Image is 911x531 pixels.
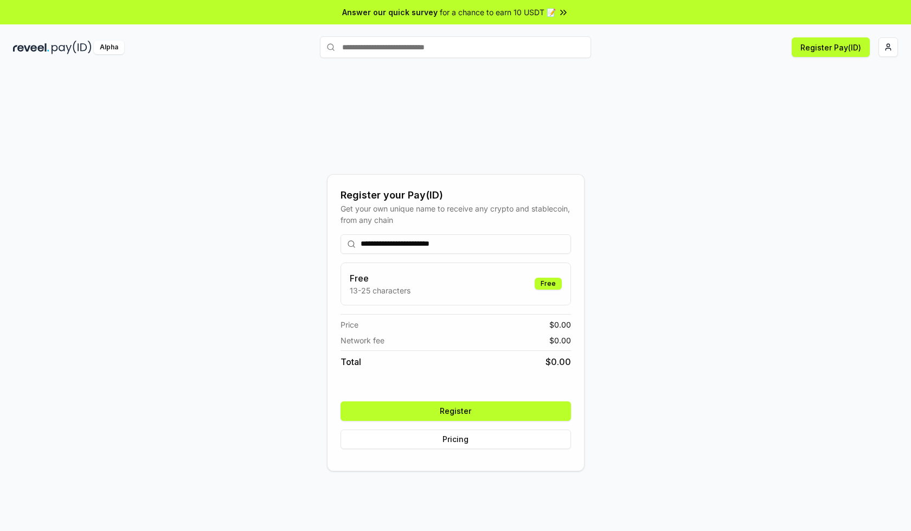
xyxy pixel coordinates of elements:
span: Total [341,355,361,368]
div: Register your Pay(ID) [341,188,571,203]
span: Answer our quick survey [342,7,438,18]
span: for a chance to earn 10 USDT 📝 [440,7,556,18]
span: Price [341,319,358,330]
span: $ 0.00 [546,355,571,368]
img: reveel_dark [13,41,49,54]
img: pay_id [52,41,92,54]
span: $ 0.00 [549,335,571,346]
div: Free [535,278,562,290]
button: Register [341,401,571,421]
button: Register Pay(ID) [792,37,870,57]
p: 13-25 characters [350,285,410,296]
h3: Free [350,272,410,285]
span: $ 0.00 [549,319,571,330]
span: Network fee [341,335,384,346]
div: Get your own unique name to receive any crypto and stablecoin, from any chain [341,203,571,226]
div: Alpha [94,41,124,54]
button: Pricing [341,430,571,449]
